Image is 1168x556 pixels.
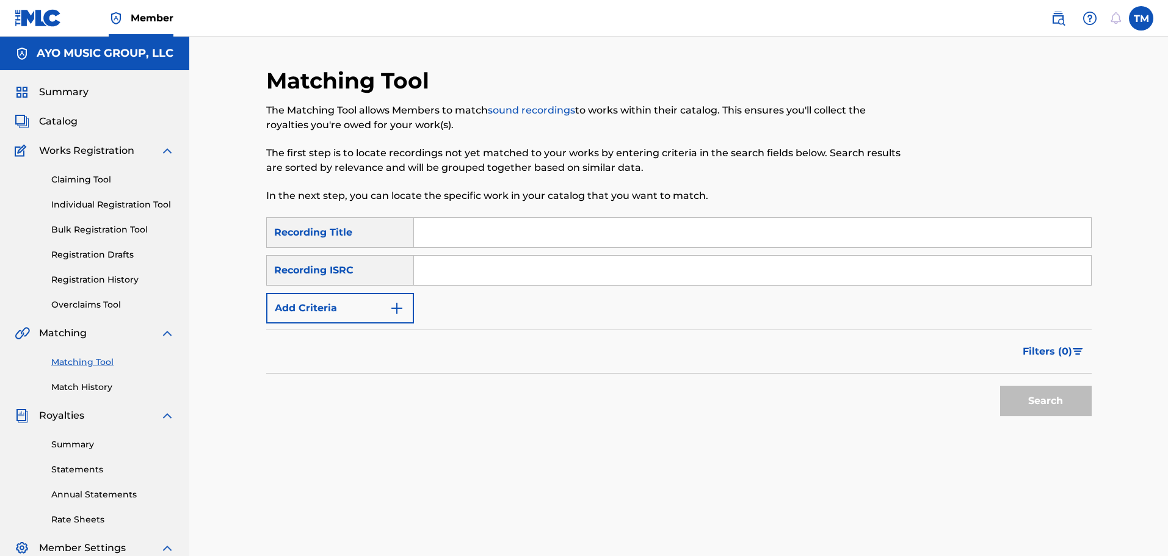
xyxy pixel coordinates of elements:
img: Member Settings [15,541,29,555]
img: Top Rightsholder [109,11,123,26]
h2: Matching Tool [266,67,435,95]
img: Works Registration [15,143,31,158]
img: Accounts [15,46,29,61]
a: Matching Tool [51,356,175,369]
div: Notifications [1109,12,1122,24]
img: expand [160,541,175,555]
p: In the next step, you can locate the specific work in your catalog that you want to match. [266,189,902,203]
span: Summary [39,85,89,99]
iframe: Chat Widget [1107,497,1168,556]
a: Public Search [1046,6,1070,31]
span: Filters ( 0 ) [1023,344,1072,359]
a: Rate Sheets [51,513,175,526]
p: The Matching Tool allows Members to match to works within their catalog. This ensures you'll coll... [266,103,902,132]
h5: AYO MUSIC GROUP, LLC [37,46,173,60]
a: Match History [51,381,175,394]
div: User Menu [1129,6,1153,31]
span: Royalties [39,408,84,423]
a: Individual Registration Tool [51,198,175,211]
img: search [1051,11,1065,26]
button: Add Criteria [266,293,414,323]
a: sound recordings [488,104,575,116]
a: Registration Drafts [51,248,175,261]
a: Claiming Tool [51,173,175,186]
img: Summary [15,85,29,99]
a: Registration History [51,273,175,286]
img: expand [160,408,175,423]
img: help [1083,11,1097,26]
img: Matching [15,326,30,341]
button: Filters (0) [1015,336,1092,367]
img: Catalog [15,114,29,129]
img: expand [160,143,175,158]
a: Overclaims Tool [51,298,175,311]
img: 9d2ae6d4665cec9f34b9.svg [390,301,404,316]
form: Search Form [266,217,1092,422]
a: Bulk Registration Tool [51,223,175,236]
span: Matching [39,326,87,341]
a: CatalogCatalog [15,114,78,129]
a: Statements [51,463,175,476]
span: Member [131,11,173,25]
span: Works Registration [39,143,134,158]
img: Royalties [15,408,29,423]
span: Catalog [39,114,78,129]
a: Annual Statements [51,488,175,501]
div: Help [1078,6,1102,31]
p: The first step is to locate recordings not yet matched to your works by entering criteria in the ... [266,146,902,175]
span: Member Settings [39,541,126,555]
img: filter [1073,348,1083,355]
a: Summary [51,438,175,451]
img: expand [160,326,175,341]
a: SummarySummary [15,85,89,99]
img: MLC Logo [15,9,62,27]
